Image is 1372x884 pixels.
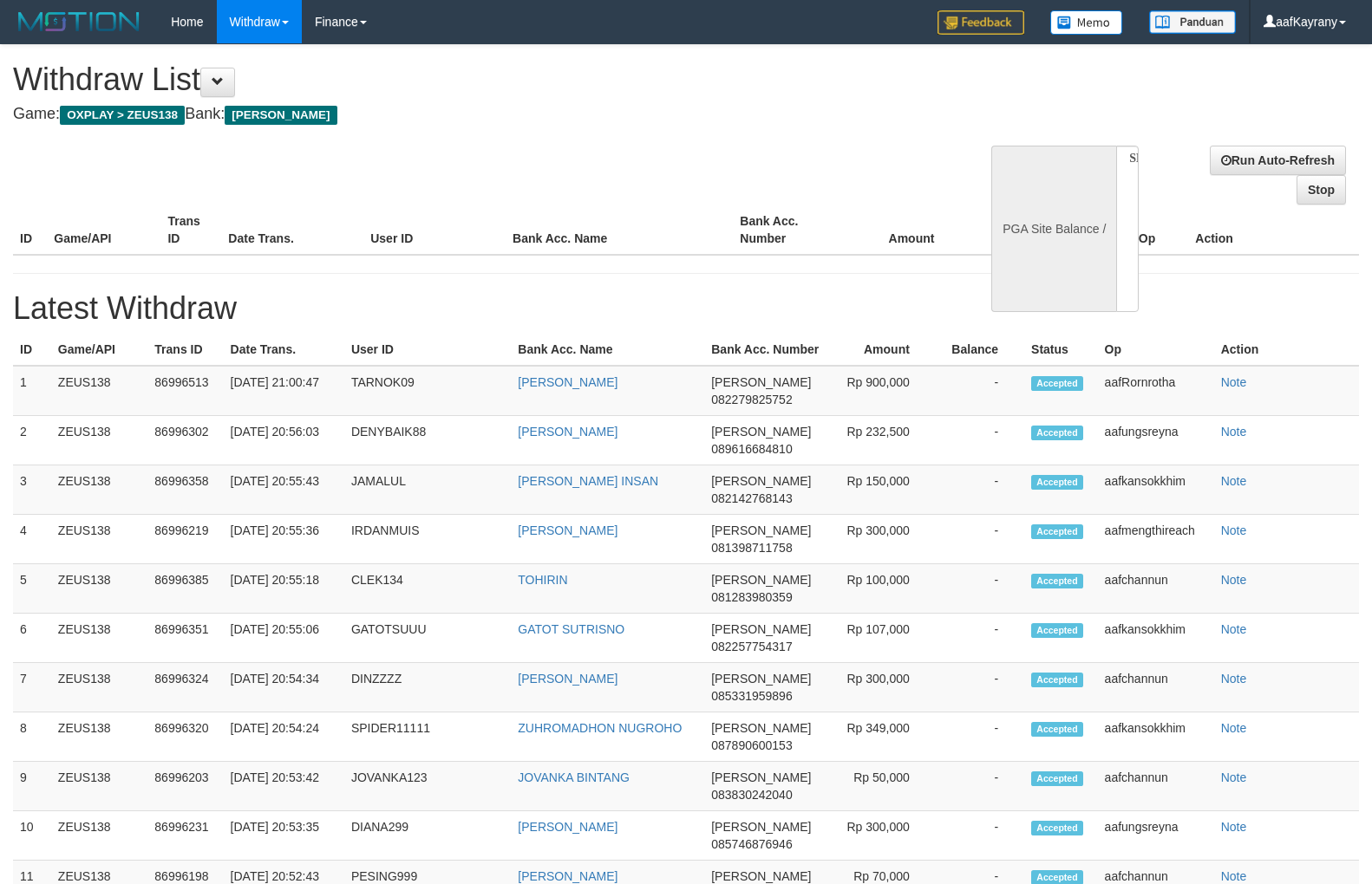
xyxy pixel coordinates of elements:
[225,106,336,125] span: [PERSON_NAME]
[147,811,223,861] td: 86996231
[224,811,344,861] td: [DATE] 20:53:35
[831,465,935,515] td: Rp 150,000
[147,465,223,515] td: 86996358
[511,334,704,366] th: Bank Acc. Name
[1221,573,1247,587] a: Note
[344,465,511,515] td: JAMALUL
[936,334,1024,366] th: Balance
[1031,722,1083,737] span: Accepted
[13,416,51,465] td: 2
[518,622,624,636] a: GATOT SUTRISNO
[1221,425,1247,439] a: Note
[1031,771,1083,786] span: Accepted
[518,474,658,488] a: [PERSON_NAME] INSAN
[344,416,511,465] td: DENYBAIK88
[13,291,1359,326] h1: Latest Withdraw
[224,564,344,614] td: [DATE] 20:55:18
[344,334,511,366] th: User ID
[518,820,617,834] a: [PERSON_NAME]
[13,663,51,712] td: 7
[518,721,682,735] a: ZUHROMADHON NUGROHO
[1098,811,1214,861] td: aafungsreyna
[711,541,792,555] span: 081398711758
[1221,523,1247,537] a: Note
[147,712,223,762] td: 86996320
[711,640,792,653] span: 082257754317
[991,146,1116,312] div: PGA Site Balance /
[224,465,344,515] td: [DATE] 20:55:43
[1031,574,1083,588] span: Accepted
[147,762,223,811] td: 86996203
[831,334,935,366] th: Amount
[51,515,147,564] td: ZEUS138
[704,334,831,366] th: Bank Acc. Number
[1050,10,1123,35] img: Button%20Memo.svg
[936,465,1024,515] td: -
[936,564,1024,614] td: -
[518,869,617,883] a: [PERSON_NAME]
[1098,712,1214,762] td: aafkansokkhim
[1098,564,1214,614] td: aafchannun
[518,375,617,389] a: [PERSON_NAME]
[344,663,511,712] td: DINZZZZ
[846,205,960,255] th: Amount
[711,869,811,883] span: [PERSON_NAME]
[51,564,147,614] td: ZEUS138
[1098,614,1214,663] td: aafkansokkhim
[711,425,811,439] span: [PERSON_NAME]
[1221,820,1247,834] a: Note
[518,573,567,587] a: TOHIRIN
[711,573,811,587] span: [PERSON_NAME]
[344,515,511,564] td: IRDANMUIS
[711,721,811,735] span: [PERSON_NAME]
[13,465,51,515] td: 3
[1214,334,1359,366] th: Action
[936,366,1024,416] td: -
[1098,762,1214,811] td: aafchannun
[831,416,935,465] td: Rp 232,500
[711,837,792,851] span: 085746876946
[13,9,145,35] img: MOTION_logo.png
[224,614,344,663] td: [DATE] 20:55:06
[13,564,51,614] td: 5
[147,515,223,564] td: 86996219
[13,334,51,366] th: ID
[831,712,935,762] td: Rp 349,000
[51,416,147,465] td: ZEUS138
[13,811,51,861] td: 10
[711,590,792,604] span: 081283980359
[221,205,363,255] th: Date Trans.
[1098,334,1214,366] th: Op
[51,811,147,861] td: ZEUS138
[224,663,344,712] td: [DATE] 20:54:34
[1132,205,1189,255] th: Op
[711,788,792,802] span: 083830242040
[518,672,617,686] a: [PERSON_NAME]
[147,366,223,416] td: 86996513
[1098,663,1214,712] td: aafchannun
[1031,524,1083,539] span: Accepted
[224,366,344,416] td: [DATE] 21:00:47
[13,366,51,416] td: 1
[711,375,811,389] span: [PERSON_NAME]
[1031,821,1083,835] span: Accepted
[1188,205,1359,255] th: Action
[1031,623,1083,638] span: Accepted
[711,820,811,834] span: [PERSON_NAME]
[13,106,898,123] h4: Game: Bank:
[831,515,935,564] td: Rp 300,000
[60,106,185,125] span: OXPLAY > ZEUS138
[1297,175,1346,205] a: Stop
[344,712,511,762] td: SPIDER11111
[711,523,811,537] span: [PERSON_NAME]
[711,738,792,752] span: 087890600153
[711,491,792,505] span: 082142768143
[344,564,511,614] td: CLEK134
[518,770,630,784] a: JOVANKA BINTANG
[13,712,51,762] td: 8
[224,712,344,762] td: [DATE] 20:54:24
[711,689,792,703] span: 085331959896
[1221,672,1247,686] a: Note
[344,614,511,663] td: GATOTSUUU
[1221,622,1247,636] a: Note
